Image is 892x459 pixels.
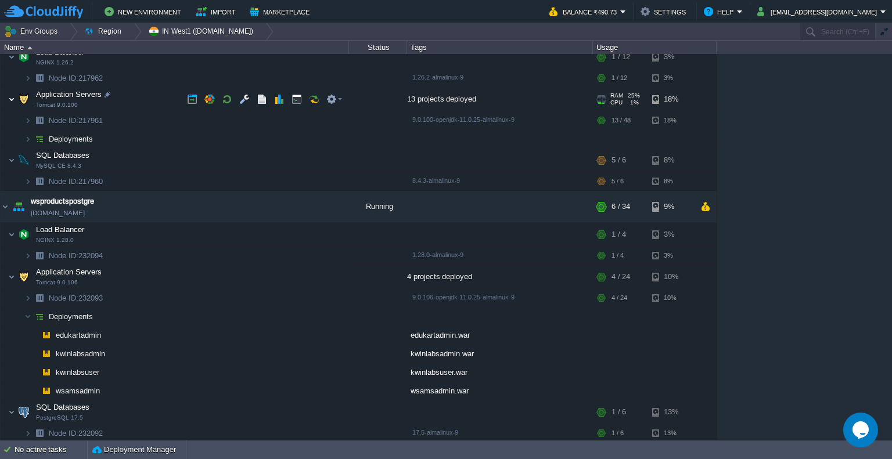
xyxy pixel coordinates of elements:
button: [EMAIL_ADDRESS][DOMAIN_NAME] [757,5,880,19]
a: SQL DatabasesPostgreSQL 17.5 [35,403,91,411]
a: Node ID:232093 [48,293,105,303]
div: 4 / 24 [612,289,627,307]
div: 3% [652,247,690,265]
div: 5 / 6 [612,172,624,190]
span: 17.5-almalinux-9 [412,429,458,436]
img: AMDAwAAAACH5BAEAAAAALAAAAAABAAEAAAICRAEAOw== [8,400,15,424]
span: 232094 [48,251,105,261]
span: NGINX 1.26.2 [36,59,74,66]
img: AMDAwAAAACH5BAEAAAAALAAAAAABAAEAAAICRAEAOw== [16,88,32,111]
a: Application ServersTomcat 9.0.100 [35,90,103,99]
span: PostgreSQL 17.5 [36,414,83,421]
div: 9% [652,191,690,222]
span: 217961 [48,115,105,125]
span: NGINX 1.28.0 [36,237,74,244]
div: 6 / 34 [612,191,630,222]
img: AMDAwAAAACH5BAEAAAAALAAAAAABAAEAAAICRAEAOw== [31,172,48,190]
div: 18% [652,111,690,129]
div: Running [349,191,407,222]
img: AMDAwAAAACH5BAEAAAAALAAAAAABAAEAAAICRAEAOw== [8,265,15,288]
button: New Environment [105,5,185,19]
img: AMDAwAAAACH5BAEAAAAALAAAAAABAAEAAAICRAEAOw== [24,172,31,190]
div: 8% [652,172,690,190]
img: AMDAwAAAACH5BAEAAAAALAAAAAABAAEAAAICRAEAOw== [8,45,15,68]
span: SQL Databases [35,402,91,412]
img: AMDAwAAAACH5BAEAAAAALAAAAAABAAEAAAICRAEAOw== [24,308,31,326]
img: AMDAwAAAACH5BAEAAAAALAAAAAABAAEAAAICRAEAOw== [31,308,48,326]
div: 1 / 12 [612,69,627,87]
img: CloudJiffy [4,5,83,19]
div: 18% [652,88,690,111]
span: Node ID: [49,251,78,260]
span: SQL Databases [35,150,91,160]
div: 1 / 6 [612,400,626,424]
span: Tomcat 9.0.100 [36,102,78,109]
span: 1% [627,99,639,106]
img: AMDAwAAAACH5BAEAAAAALAAAAAABAAEAAAICRAEAOw== [8,223,15,246]
img: AMDAwAAAACH5BAEAAAAALAAAAAABAAEAAAICRAEAOw== [16,400,32,424]
div: 3% [652,69,690,87]
button: Help [704,5,737,19]
img: AMDAwAAAACH5BAEAAAAALAAAAAABAAEAAAICRAEAOw== [31,326,38,344]
span: CPU [610,99,623,106]
span: 9.0.106-openjdk-11.0.25-almalinux-9 [412,294,515,301]
a: Deployments [48,134,95,144]
img: AMDAwAAAACH5BAEAAAAALAAAAAABAAEAAAICRAEAOw== [31,111,48,129]
span: 1.28.0-almalinux-9 [412,251,463,258]
a: wsproductspostgre [31,196,94,207]
div: Status [350,41,407,54]
div: 3% [652,45,690,68]
img: AMDAwAAAACH5BAEAAAAALAAAAAABAAEAAAICRAEAOw== [1,191,10,222]
a: Deployments [48,312,95,321]
a: edukartadmin [55,330,103,340]
a: Node ID:217962 [48,73,105,83]
div: 1 / 4 [612,223,626,246]
div: Usage [594,41,716,54]
img: AMDAwAAAACH5BAEAAAAALAAAAAABAAEAAAICRAEAOw== [31,289,48,307]
a: Load BalancerNGINX 1.26.2 [35,48,86,56]
a: wsamsadmin [55,386,102,396]
img: AMDAwAAAACH5BAEAAAAALAAAAAABAAEAAAICRAEAOw== [38,382,55,400]
button: Region [84,23,125,39]
img: AMDAwAAAACH5BAEAAAAALAAAAAABAAEAAAICRAEAOw== [16,45,32,68]
span: 1.26.2-almalinux-9 [412,74,463,81]
span: Node ID: [49,294,78,302]
div: wsamsadmin.war [407,382,593,400]
button: Env Groups [4,23,62,39]
a: SQL DatabasesMySQL CE 8.4.3 [35,151,91,160]
div: 3% [652,223,690,246]
div: kwinlabsadmin.war [407,345,593,363]
span: 232092 [48,428,105,438]
div: 10% [652,265,690,288]
div: 4 / 24 [612,265,630,288]
button: IN West1 ([DOMAIN_NAME]) [148,23,257,39]
div: 1 / 4 [612,247,624,265]
div: 8% [652,149,690,172]
div: 1 / 12 [612,45,630,68]
img: AMDAwAAAACH5BAEAAAAALAAAAAABAAEAAAICRAEAOw== [24,289,31,307]
button: Settings [641,5,689,19]
span: Tomcat 9.0.106 [36,279,78,286]
div: Name [1,41,348,54]
img: AMDAwAAAACH5BAEAAAAALAAAAAABAAEAAAICRAEAOw== [27,46,33,49]
span: Node ID: [49,116,78,125]
span: Node ID: [49,74,78,82]
img: AMDAwAAAACH5BAEAAAAALAAAAAABAAEAAAICRAEAOw== [31,424,48,442]
div: 13 / 48 [612,111,631,129]
img: AMDAwAAAACH5BAEAAAAALAAAAAABAAEAAAICRAEAOw== [31,363,38,381]
img: AMDAwAAAACH5BAEAAAAALAAAAAABAAEAAAICRAEAOw== [24,424,31,442]
span: Load Balancer [35,225,86,234]
img: AMDAwAAAACH5BAEAAAAALAAAAAABAAEAAAICRAEAOw== [24,111,31,129]
span: 217962 [48,73,105,83]
div: 13 projects deployed [407,88,593,111]
a: kwinlabsuser [55,367,101,377]
img: AMDAwAAAACH5BAEAAAAALAAAAAABAAEAAAICRAEAOw== [31,345,38,363]
a: Node ID:232094 [48,251,105,261]
img: AMDAwAAAACH5BAEAAAAALAAAAAABAAEAAAICRAEAOw== [31,247,48,265]
img: AMDAwAAAACH5BAEAAAAALAAAAAABAAEAAAICRAEAOw== [38,345,55,363]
